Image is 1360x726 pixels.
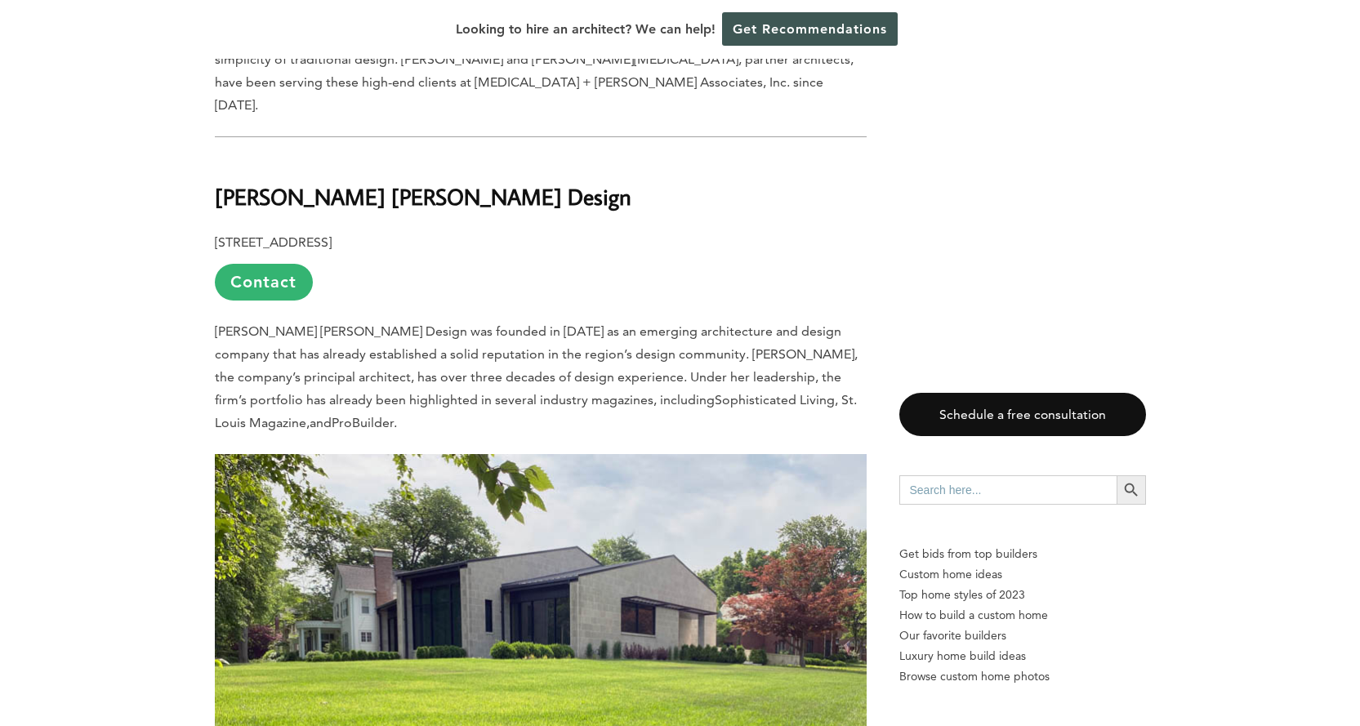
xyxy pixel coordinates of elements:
[899,646,1146,666] a: Luxury home build ideas
[722,12,898,46] a: Get Recommendations
[332,415,397,430] span: ProBuilder.
[215,234,332,250] b: [STREET_ADDRESS]
[899,564,1146,585] a: Custom home ideas
[1122,481,1140,499] svg: Search
[899,585,1146,605] a: Top home styles of 2023
[215,264,313,301] a: Contact
[899,605,1146,626] a: How to build a custom home
[215,182,631,211] b: [PERSON_NAME] [PERSON_NAME] Design
[899,666,1146,687] a: Browse custom home photos
[899,393,1146,436] a: Schedule a free consultation
[215,323,858,408] span: [PERSON_NAME] [PERSON_NAME] Design was founded in [DATE] as an emerging architecture and design c...
[899,544,1146,564] p: Get bids from top builders
[215,6,854,113] span: As a custom home architect, the firm extends the same fluency in modern and contemporary details....
[899,626,1146,646] a: Our favorite builders
[899,475,1117,505] input: Search here...
[310,415,332,430] span: and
